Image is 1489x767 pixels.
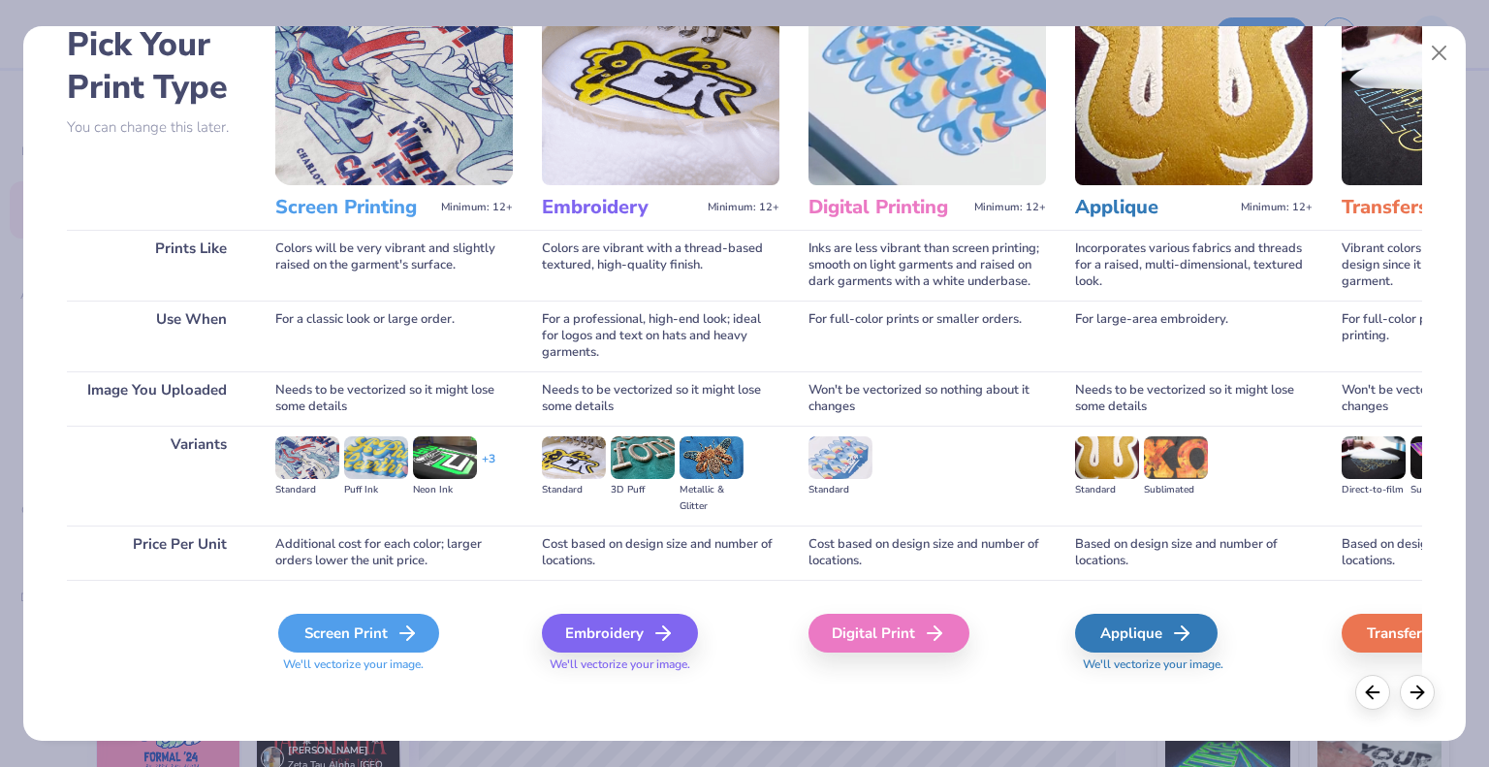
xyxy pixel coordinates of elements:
[808,526,1046,580] div: Cost based on design size and number of locations.
[542,526,779,580] div: Cost based on design size and number of locations.
[275,482,339,498] div: Standard
[67,426,246,526] div: Variants
[275,526,513,580] div: Additional cost for each color; larger orders lower the unit price.
[542,230,779,301] div: Colors are vibrant with a thread-based textured, high-quality finish.
[413,482,477,498] div: Neon Ink
[441,201,513,214] span: Minimum: 12+
[1342,614,1484,653] div: Transfers
[67,301,246,371] div: Use When
[275,301,513,371] div: For a classic look or large order.
[808,230,1046,301] div: Inks are less vibrant than screen printing; smooth on light garments and raised on dark garments ...
[413,436,477,479] img: Neon Ink
[542,371,779,426] div: Needs to be vectorized so it might lose some details
[67,230,246,301] div: Prints Like
[1075,301,1313,371] div: For large-area embroidery.
[808,301,1046,371] div: For full-color prints or smaller orders.
[1144,482,1208,498] div: Sublimated
[1075,526,1313,580] div: Based on design size and number of locations.
[482,451,495,484] div: + 3
[1075,656,1313,673] span: We'll vectorize your image.
[708,201,779,214] span: Minimum: 12+
[611,436,675,479] img: 3D Puff
[278,614,439,653] div: Screen Print
[275,371,513,426] div: Needs to be vectorized so it might lose some details
[1410,482,1474,498] div: Supacolor
[808,195,966,220] h3: Digital Printing
[67,23,246,109] h2: Pick Your Print Type
[542,195,700,220] h3: Embroidery
[974,201,1046,214] span: Minimum: 12+
[67,371,246,426] div: Image You Uploaded
[1075,230,1313,301] div: Incorporates various fabrics and threads for a raised, multi-dimensional, textured look.
[1342,482,1406,498] div: Direct-to-film
[542,301,779,371] div: For a professional, high-end look; ideal for logos and text on hats and heavy garments.
[1075,436,1139,479] img: Standard
[1075,195,1233,220] h3: Applique
[542,614,698,653] div: Embroidery
[542,656,779,673] span: We'll vectorize your image.
[542,436,606,479] img: Standard
[1410,436,1474,479] img: Supacolor
[1241,201,1313,214] span: Minimum: 12+
[808,436,872,479] img: Standard
[1342,436,1406,479] img: Direct-to-film
[1075,614,1218,653] div: Applique
[542,482,606,498] div: Standard
[275,195,433,220] h3: Screen Printing
[1144,436,1208,479] img: Sublimated
[275,230,513,301] div: Colors will be very vibrant and slightly raised on the garment's surface.
[680,482,744,515] div: Metallic & Glitter
[344,436,408,479] img: Puff Ink
[611,482,675,498] div: 3D Puff
[67,119,246,136] p: You can change this later.
[808,482,872,498] div: Standard
[808,614,969,653] div: Digital Print
[67,526,246,580] div: Price Per Unit
[275,656,513,673] span: We'll vectorize your image.
[1075,371,1313,426] div: Needs to be vectorized so it might lose some details
[344,482,408,498] div: Puff Ink
[1075,482,1139,498] div: Standard
[808,371,1046,426] div: Won't be vectorized so nothing about it changes
[680,436,744,479] img: Metallic & Glitter
[275,436,339,479] img: Standard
